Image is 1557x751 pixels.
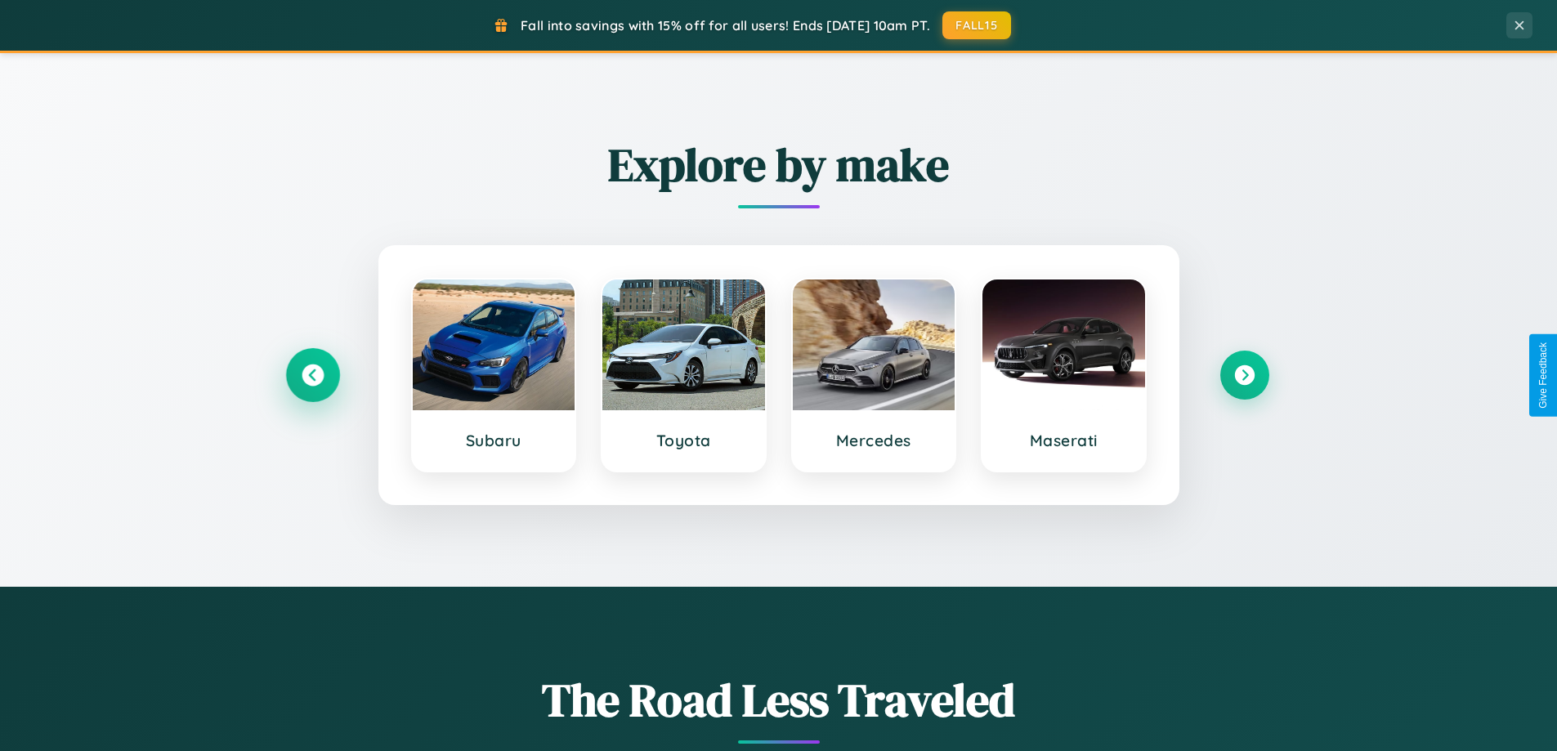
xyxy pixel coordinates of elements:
[521,17,930,34] span: Fall into savings with 15% off for all users! Ends [DATE] 10am PT.
[289,668,1269,731] h1: The Road Less Traveled
[809,431,939,450] h3: Mercedes
[942,11,1011,39] button: FALL15
[619,431,749,450] h3: Toyota
[1537,342,1549,409] div: Give Feedback
[429,431,559,450] h3: Subaru
[289,133,1269,196] h2: Explore by make
[999,431,1129,450] h3: Maserati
